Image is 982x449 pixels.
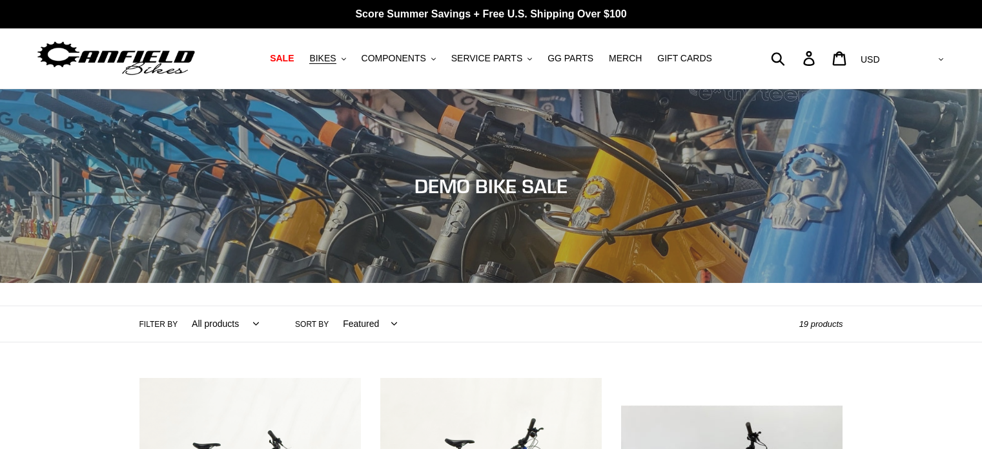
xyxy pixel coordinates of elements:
span: MERCH [609,53,642,64]
span: BIKES [309,53,336,64]
span: GIFT CARDS [657,53,712,64]
span: SALE [270,53,294,64]
button: SERVICE PARTS [445,50,538,67]
img: Canfield Bikes [36,38,197,79]
button: BIKES [303,50,352,67]
span: 19 products [799,319,843,329]
span: DEMO BIKE SALE [414,174,568,198]
span: SERVICE PARTS [451,53,522,64]
input: Search [778,44,811,72]
label: Filter by [139,318,178,330]
a: GG PARTS [541,50,600,67]
span: GG PARTS [547,53,593,64]
a: GIFT CARDS [651,50,719,67]
a: SALE [263,50,300,67]
span: COMPONENTS [362,53,426,64]
button: COMPONENTS [355,50,442,67]
a: MERCH [602,50,648,67]
label: Sort by [295,318,329,330]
